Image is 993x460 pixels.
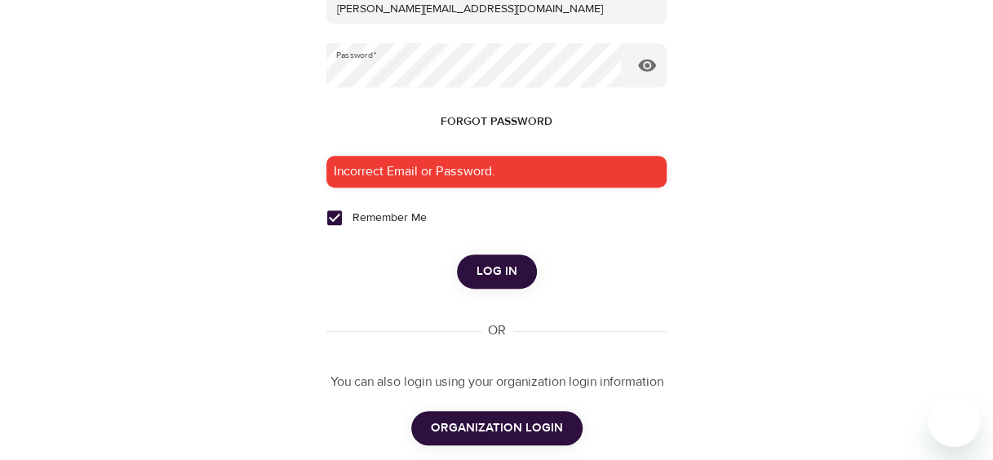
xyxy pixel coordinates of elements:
[411,411,583,445] button: ORGANIZATION LOGIN
[352,210,426,227] span: Remember Me
[434,107,559,137] button: Forgot password
[477,261,517,282] span: Log in
[431,418,563,439] span: ORGANIZATION LOGIN
[457,254,537,289] button: Log in
[481,321,512,340] div: OR
[326,156,666,188] div: Incorrect Email or Password.
[326,373,666,391] p: You can also login using your organization login information
[928,395,980,447] iframe: Button to launch messaging window
[441,112,552,132] span: Forgot password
